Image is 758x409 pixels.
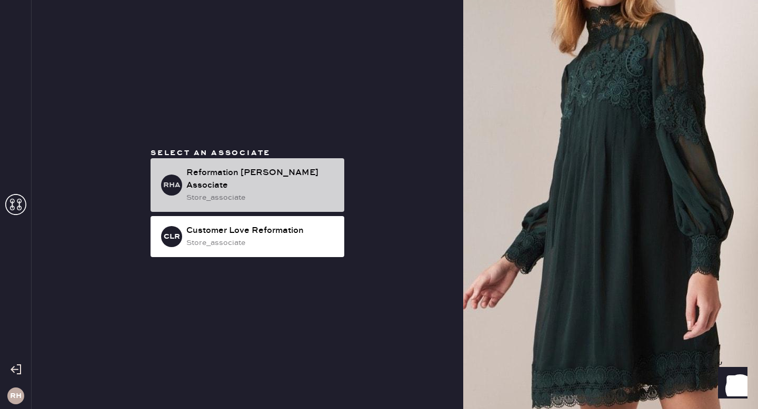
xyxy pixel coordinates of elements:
[10,392,22,400] h3: RH
[163,181,181,189] h3: RHA
[186,237,336,249] div: store_associate
[186,192,336,203] div: store_associate
[151,148,271,158] span: Select an associate
[186,167,336,192] div: Reformation [PERSON_NAME] Associate
[164,233,180,240] h3: CLR
[186,224,336,237] div: Customer Love Reformation
[708,362,753,407] iframe: Front Chat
